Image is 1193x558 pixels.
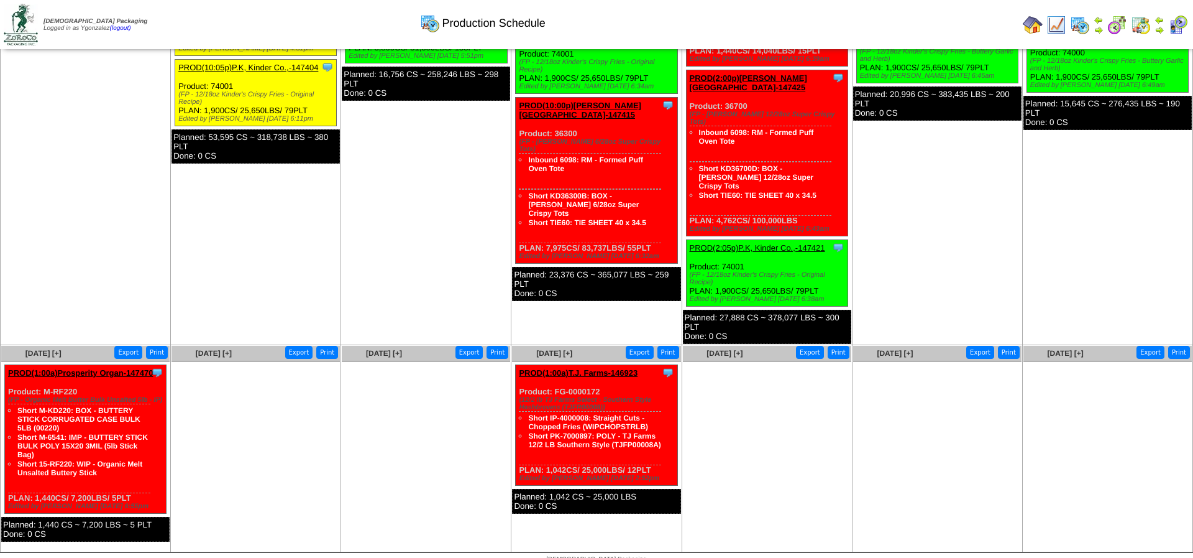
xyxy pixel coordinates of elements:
[853,86,1022,121] div: Planned: 20,996 CS ~ 383,435 LBS ~ 200 PLT Done: 0 CS
[519,58,677,73] div: (FP - 12/18oz Kinder's Crispy Fries - Original Recipe)
[519,138,677,153] div: (FP - [PERSON_NAME] 6/28oz Super Crispy Tots)
[860,72,1018,80] div: Edited by [PERSON_NAME] [DATE] 6:45am
[832,241,844,254] img: Tooltip
[171,129,340,164] div: Planned: 53,595 CS ~ 318,738 LBS ~ 380 PLT Done: 0 CS
[487,346,508,359] button: Print
[349,52,506,60] div: Edited by [PERSON_NAME] [DATE] 5:51pm
[1070,15,1090,35] img: calendarprod.gif
[536,349,572,358] a: [DATE] [+]
[43,18,147,32] span: Logged in as Ygonzalez
[442,17,546,30] span: Production Schedule
[690,55,848,63] div: Edited by [PERSON_NAME] [DATE] 6:39am
[699,128,814,146] a: Inbound 6098: RM - Formed Puff Oven Tote
[662,99,674,111] img: Tooltip
[25,349,62,358] a: [DATE] [+]
[519,475,677,482] div: Edited by [PERSON_NAME] [DATE] 2:52pm
[285,346,313,359] button: Export
[662,366,674,379] img: Tooltip
[796,346,824,359] button: Export
[17,406,140,432] a: Short M-KD220: BOX - BUTTERY STICK CORRUGATED CASE BULK 5LB (00220)
[1131,15,1151,35] img: calendarinout.gif
[686,240,848,307] div: Product: 74001 PLAN: 1,900CS / 25,650LBS / 79PLT
[512,489,680,514] div: Planned: 1,042 CS ~ 25,000 LBS Done: 0 CS
[528,192,639,218] a: Short KD36300B: BOX - [PERSON_NAME] 6/28oz Super Crispy Tots
[690,111,848,126] div: (FP - [PERSON_NAME] 12/28oz Super Crispy Tots)
[1023,15,1043,35] img: home.gif
[110,25,131,32] a: (logout)
[1154,25,1164,35] img: arrowright.gif
[455,346,483,359] button: Export
[1048,349,1084,358] a: [DATE] [+]
[519,83,677,90] div: Edited by [PERSON_NAME] [DATE] 6:34am
[519,101,641,119] a: PROD(10:00p)[PERSON_NAME][GEOGRAPHIC_DATA]-147415
[1030,81,1188,89] div: Edited by [PERSON_NAME] [DATE] 6:49am
[516,98,677,264] div: Product: 36300 PLAN: 7,975CS / 83,737LBS / 55PLT
[699,164,814,190] a: Short KD36700D: BOX - [PERSON_NAME] 12/28oz Super Crispy Tots
[1107,15,1127,35] img: calendarblend.gif
[998,346,1020,359] button: Print
[519,396,677,411] div: (12/2 lb TJ Farms Select - Southern Style Hashbrowns (TJFR00008))
[151,366,163,379] img: Tooltip
[528,414,648,431] a: Short IP-4000008: Straight Cuts - Chopped Fries (WIPCHOPSTRLB)
[512,267,680,301] div: Planned: 23,376 CS ~ 365,077 LBS ~ 259 PLT Done: 0 CS
[1046,15,1066,35] img: line_graph.gif
[366,349,402,358] a: [DATE] [+]
[8,368,153,378] a: PROD(1:00a)Prosperity Organ-147470
[321,61,334,73] img: Tooltip
[1136,346,1164,359] button: Export
[966,346,994,359] button: Export
[690,271,848,286] div: (FP - 12/18oz Kinder's Crispy Fries - Original Recipe)
[178,115,336,123] div: Edited by [PERSON_NAME] [DATE] 6:11pm
[699,191,816,200] a: Short TIE60: TIE SHEET 40 x 34.5
[516,27,677,94] div: Product: 74001 PLAN: 1,900CS / 25,650LBS / 79PLT
[706,349,743,358] a: [DATE] [+]
[17,433,148,459] a: Short M-6541: IMP - BUTTERY STICK BULK POLY 15X20 3MIL (5lb Stick Bag)
[828,346,849,359] button: Print
[686,70,848,236] div: Product: 36700 PLAN: 4,762CS / 100,000LBS
[342,67,510,101] div: Planned: 16,756 CS ~ 258,246 LBS ~ 298 PLT Done: 0 CS
[528,218,646,227] a: Short TIE60: TIE SHEET 40 x 34.5
[1094,15,1104,25] img: arrowleft.gif
[43,18,147,25] span: [DEMOGRAPHIC_DATA] Packaging
[626,346,654,359] button: Export
[690,243,825,253] a: PROD(2:05p)P.K, Kinder Co.,-147421
[1030,57,1188,72] div: (FP - 12/18oz Kinder's Crispy Fries - Buttery Garlic and Herb)
[17,460,142,477] a: Short 15-RF220: WIP - Organic Melt Unsalted Buttery Stick
[5,365,167,514] div: Product: M-RF220 PLAN: 1,440CS / 7,200LBS / 5PLT
[657,346,679,359] button: Print
[690,295,848,303] div: Edited by [PERSON_NAME] [DATE] 6:38am
[175,60,337,126] div: Product: 74001 PLAN: 1,900CS / 25,650LBS / 79PLT
[860,48,1018,63] div: (FP - 12/18oz Kinder's Crispy Fries - Buttery Garlic and Herb)
[690,73,807,92] a: PROD(2:00p)[PERSON_NAME][GEOGRAPHIC_DATA]-147425
[832,72,844,84] img: Tooltip
[316,346,338,359] button: Print
[178,63,318,72] a: PROD(10:05p)P.K, Kinder Co.,-147404
[196,349,232,358] a: [DATE] [+]
[877,349,913,358] a: [DATE] [+]
[420,13,440,33] img: calendarprod.gif
[178,91,336,106] div: (FP - 12/18oz Kinder's Crispy Fries - Original Recipe)
[146,346,168,359] button: Print
[8,396,166,404] div: (FP - Organic Melt Butter Bulk Unsalted 5lb - IP)
[1,517,170,542] div: Planned: 1,440 CS ~ 7,200 LBS ~ 5 PLT Done: 0 CS
[528,156,643,173] a: Inbound 6098: RM - Formed Puff Oven Tote
[1094,25,1104,35] img: arrowright.gif
[1168,346,1190,359] button: Print
[4,4,38,45] img: zoroco-logo-small.webp
[528,432,660,449] a: Short PK-7000897: POLY - TJ Farms 12/2 LB Southern Style (TJFP00008A)
[114,346,142,359] button: Export
[519,253,677,260] div: Edited by [PERSON_NAME] [DATE] 6:32am
[1154,15,1164,25] img: arrowleft.gif
[683,310,851,344] div: Planned: 27,888 CS ~ 378,077 LBS ~ 300 PLT Done: 0 CS
[1026,26,1188,93] div: Product: 74000 PLAN: 1,900CS / 25,650LBS / 79PLT
[1168,15,1188,35] img: calendarcustomer.gif
[690,225,848,233] div: Edited by [PERSON_NAME] [DATE] 6:43am
[516,365,677,486] div: Product: FG-0000172 PLAN: 1,042CS / 25,000LBS / 12PLT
